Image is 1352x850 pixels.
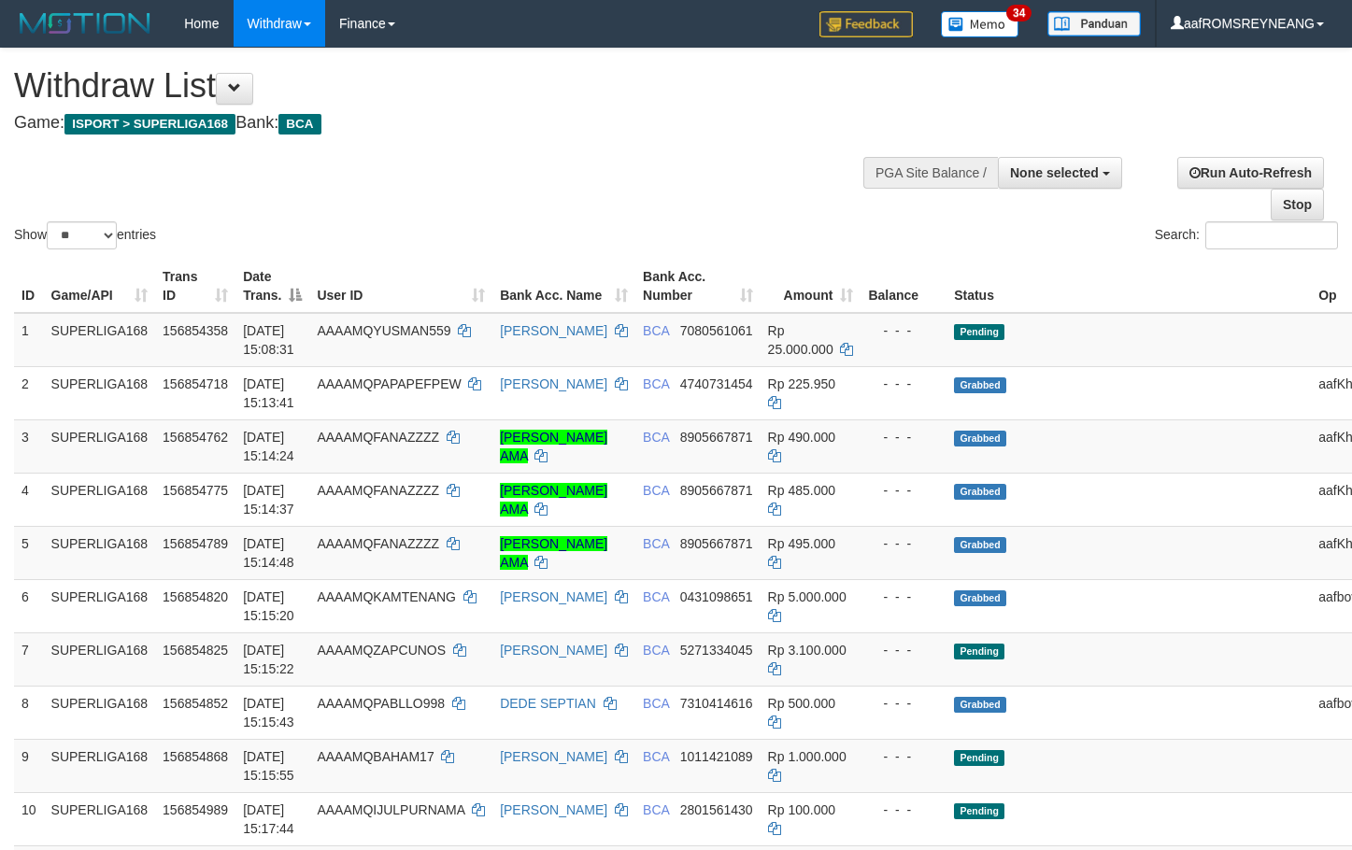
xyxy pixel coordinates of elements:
[44,792,156,845] td: SUPERLIGA168
[14,114,883,133] h4: Game: Bank:
[14,739,44,792] td: 9
[243,323,294,357] span: [DATE] 15:08:31
[14,792,44,845] td: 10
[954,324,1004,340] span: Pending
[500,483,607,517] a: [PERSON_NAME] AMA
[768,430,835,445] span: Rp 490.000
[643,802,669,817] span: BCA
[1271,189,1324,220] a: Stop
[680,536,753,551] span: Copy 8905667871 to clipboard
[768,483,835,498] span: Rp 485.000
[14,632,44,686] td: 7
[946,260,1311,313] th: Status
[768,802,835,817] span: Rp 100.000
[243,696,294,730] span: [DATE] 15:15:43
[317,323,450,338] span: AAAAMQYUSMAN559
[1006,5,1032,21] span: 34
[643,483,669,498] span: BCA
[680,483,753,498] span: Copy 8905667871 to clipboard
[44,473,156,526] td: SUPERLIGA168
[680,430,753,445] span: Copy 8905667871 to clipboard
[163,483,228,498] span: 156854775
[768,696,835,711] span: Rp 500.000
[768,643,847,658] span: Rp 3.100.000
[941,11,1019,37] img: Button%20Memo.svg
[954,431,1006,446] span: Grabbed
[954,537,1006,553] span: Grabbed
[243,802,294,836] span: [DATE] 15:17:44
[44,686,156,739] td: SUPERLIGA168
[500,696,596,711] a: DEDE SEPTIAN
[643,589,669,604] span: BCA
[44,526,156,579] td: SUPERLIGA168
[163,696,228,711] span: 156854852
[500,536,607,570] a: [PERSON_NAME] AMA
[243,643,294,676] span: [DATE] 15:15:22
[868,588,939,606] div: - - -
[954,377,1006,393] span: Grabbed
[14,419,44,473] td: 3
[317,696,445,711] span: AAAAMQPABLLO998
[278,114,320,135] span: BCA
[163,589,228,604] span: 156854820
[317,536,439,551] span: AAAAMQFANAZZZZ
[1155,221,1338,249] label: Search:
[680,802,753,817] span: Copy 2801561430 to clipboard
[954,590,1006,606] span: Grabbed
[761,260,861,313] th: Amount: activate to sort column ascending
[643,323,669,338] span: BCA
[680,589,753,604] span: Copy 0431098651 to clipboard
[954,803,1004,819] span: Pending
[317,430,439,445] span: AAAAMQFANAZZZZ
[954,697,1006,713] span: Grabbed
[14,579,44,632] td: 6
[317,483,439,498] span: AAAAMQFANAZZZZ
[14,9,156,37] img: MOTION_logo.png
[643,643,669,658] span: BCA
[1010,165,1099,180] span: None selected
[500,376,607,391] a: [PERSON_NAME]
[14,313,44,367] td: 1
[243,589,294,623] span: [DATE] 15:15:20
[317,376,461,391] span: AAAAMQPAPAPEFPEW
[643,749,669,764] span: BCA
[235,260,309,313] th: Date Trans.: activate to sort column descending
[643,536,669,551] span: BCA
[768,749,847,764] span: Rp 1.000.000
[14,526,44,579] td: 5
[14,260,44,313] th: ID
[1205,221,1338,249] input: Search:
[44,419,156,473] td: SUPERLIGA168
[819,11,913,37] img: Feedback.jpg
[863,157,998,189] div: PGA Site Balance /
[14,366,44,419] td: 2
[14,473,44,526] td: 4
[14,67,883,105] h1: Withdraw List
[317,802,464,817] span: AAAAMQIJULPURNAMA
[868,800,939,819] div: - - -
[868,747,939,766] div: - - -
[868,375,939,393] div: - - -
[1047,11,1141,36] img: panduan.png
[768,323,833,357] span: Rp 25.000.000
[44,632,156,686] td: SUPERLIGA168
[44,260,156,313] th: Game/API: activate to sort column ascending
[868,694,939,713] div: - - -
[64,114,235,135] span: ISPORT > SUPERLIGA168
[768,536,835,551] span: Rp 495.000
[163,802,228,817] span: 156854989
[163,749,228,764] span: 156854868
[492,260,635,313] th: Bank Acc. Name: activate to sort column ascending
[768,589,847,604] span: Rp 5.000.000
[317,589,456,604] span: AAAAMQKAMTENANG
[500,589,607,604] a: [PERSON_NAME]
[47,221,117,249] select: Showentries
[500,430,607,463] a: [PERSON_NAME] AMA
[868,428,939,446] div: - - -
[14,221,156,249] label: Show entries
[14,686,44,739] td: 8
[44,313,156,367] td: SUPERLIGA168
[868,481,939,500] div: - - -
[44,366,156,419] td: SUPERLIGA168
[500,749,607,764] a: [PERSON_NAME]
